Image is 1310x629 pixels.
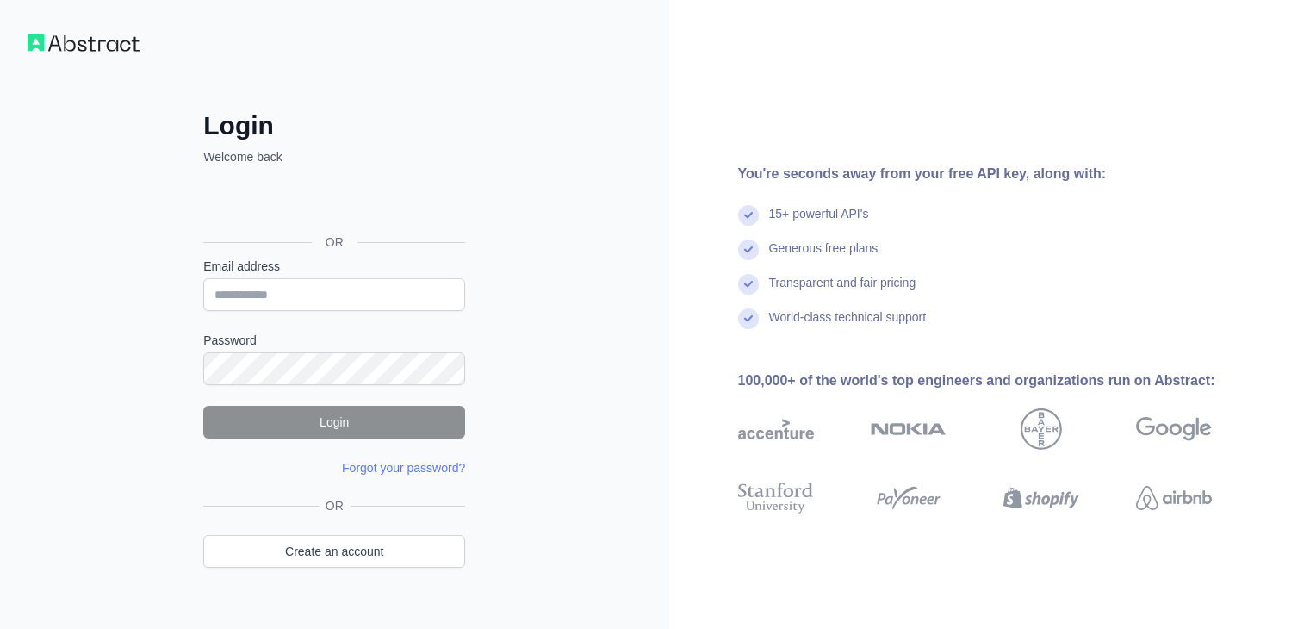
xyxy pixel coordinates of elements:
[1003,479,1079,517] img: shopify
[769,274,916,308] div: Transparent and fair pricing
[203,535,465,568] a: Create an account
[319,497,351,514] span: OR
[342,461,465,475] a: Forgot your password?
[738,164,1267,184] div: You're seconds away from your free API key, along with:
[195,184,470,222] iframe: Sign in with Google Button
[1136,479,1212,517] img: airbnb
[203,258,465,275] label: Email address
[28,34,140,52] img: Workflow
[738,408,814,450] img: accenture
[312,234,357,251] span: OR
[203,406,465,439] button: Login
[769,240,879,274] div: Generous free plans
[871,408,947,450] img: nokia
[203,332,465,349] label: Password
[738,308,759,329] img: check mark
[203,148,465,165] p: Welcome back
[769,205,869,240] div: 15+ powerful API's
[738,479,814,517] img: stanford university
[738,371,1267,391] div: 100,000+ of the world's top engineers and organizations run on Abstract:
[738,240,759,260] img: check mark
[203,110,465,141] h2: Login
[738,205,759,226] img: check mark
[1021,408,1062,450] img: bayer
[1136,408,1212,450] img: google
[871,479,947,517] img: payoneer
[738,274,759,295] img: check mark
[769,308,927,343] div: World-class technical support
